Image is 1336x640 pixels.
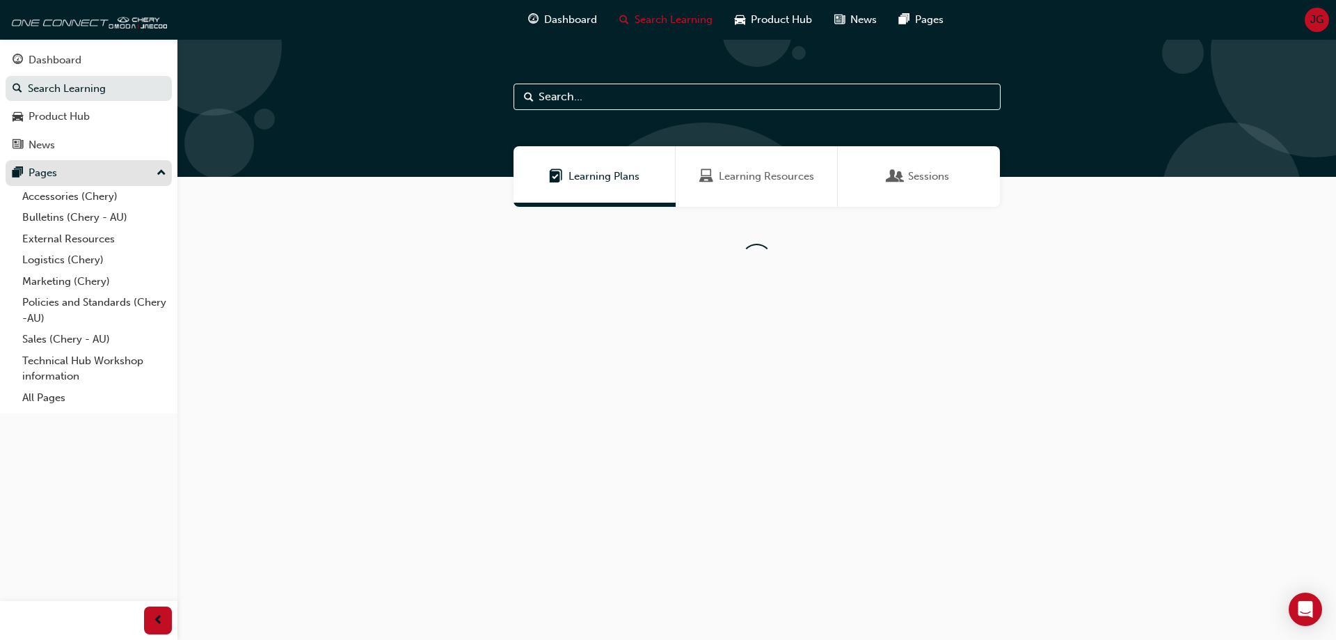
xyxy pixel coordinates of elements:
button: Pages [6,160,172,186]
a: car-iconProduct Hub [724,6,823,34]
span: car-icon [735,11,745,29]
span: Search [524,89,534,105]
span: Sessions [889,169,902,185]
a: Dashboard [6,47,172,73]
a: Learning ResourcesLearning Resources [676,146,838,207]
a: Learning PlansLearning Plans [514,146,676,207]
a: Product Hub [6,104,172,130]
a: Policies and Standards (Chery -AU) [17,292,172,329]
span: Learning Plans [568,169,639,185]
span: guage-icon [13,54,23,67]
button: DashboardSearch LearningProduct HubNews [6,45,172,160]
div: Product Hub [29,109,90,125]
span: Sessions [908,169,949,185]
a: guage-iconDashboard [517,6,608,34]
a: External Resources [17,228,172,250]
span: Search Learning [635,12,713,28]
span: search-icon [619,11,629,29]
input: Search... [514,84,1001,110]
span: Product Hub [751,12,812,28]
a: Logistics (Chery) [17,249,172,271]
span: news-icon [13,139,23,152]
span: Learning Resources [699,169,713,185]
div: Pages [29,165,57,181]
span: Learning Plans [549,169,563,185]
a: news-iconNews [823,6,888,34]
span: JG [1310,12,1323,28]
a: SessionsSessions [838,146,1000,207]
span: News [850,12,877,28]
a: Accessories (Chery) [17,186,172,208]
div: Dashboard [29,52,81,68]
img: oneconnect [7,6,167,33]
a: Marketing (Chery) [17,271,172,292]
span: search-icon [13,83,22,95]
a: Sales (Chery - AU) [17,329,172,350]
a: Search Learning [6,76,172,102]
span: Pages [915,12,944,28]
a: Bulletins (Chery - AU) [17,207,172,228]
span: guage-icon [528,11,539,29]
span: pages-icon [899,11,909,29]
span: Dashboard [544,12,597,28]
a: search-iconSearch Learning [608,6,724,34]
span: news-icon [834,11,845,29]
a: All Pages [17,387,172,409]
span: up-icon [157,164,166,182]
a: pages-iconPages [888,6,955,34]
span: car-icon [13,111,23,123]
div: News [29,137,55,153]
span: prev-icon [153,612,164,630]
span: Learning Resources [719,169,814,185]
a: Technical Hub Workshop information [17,350,172,387]
a: News [6,132,172,158]
button: JG [1305,8,1329,32]
span: pages-icon [13,167,23,180]
div: Open Intercom Messenger [1289,593,1322,626]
